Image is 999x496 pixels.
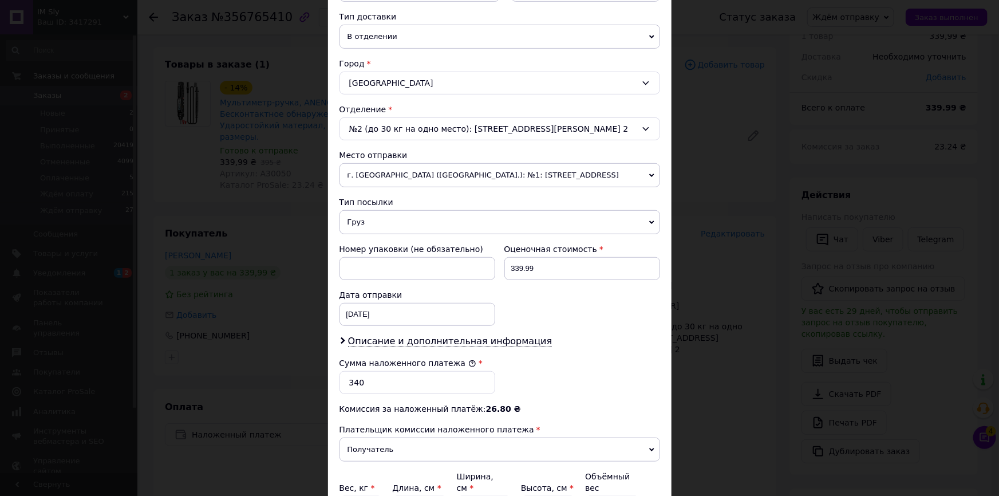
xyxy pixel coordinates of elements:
div: [GEOGRAPHIC_DATA] [339,72,660,95]
label: Вес, кг [339,483,375,493]
div: Объёмный вес [585,471,640,494]
div: Комиссия за наложенный платёж: [339,403,660,415]
span: Тип доставки [339,12,397,21]
div: Город [339,58,660,69]
div: Дата отправки [339,289,495,301]
div: Оценочная стоимость [504,243,660,255]
span: Описание и дополнительная информация [348,336,552,347]
span: Получатель [339,438,660,462]
label: Ширина, см [457,472,493,493]
div: Номер упаковки (не обязательно) [339,243,495,255]
span: В отделении [339,25,660,49]
div: Отделение [339,104,660,115]
span: 26.80 ₴ [486,404,521,414]
span: Тип посылки [339,198,393,207]
span: г. [GEOGRAPHIC_DATA] ([GEOGRAPHIC_DATA].): №1: [STREET_ADDRESS] [339,163,660,187]
label: Длина, см [392,483,441,493]
span: Место отправки [339,151,408,160]
span: Плательщик комиссии наложенного платежа [339,425,534,434]
div: №2 (до 30 кг на одно место): [STREET_ADDRESS][PERSON_NAME] 2 [339,117,660,140]
span: Груз [339,210,660,234]
label: Сумма наложенного платежа [339,359,476,368]
label: Высота, см [521,483,574,493]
